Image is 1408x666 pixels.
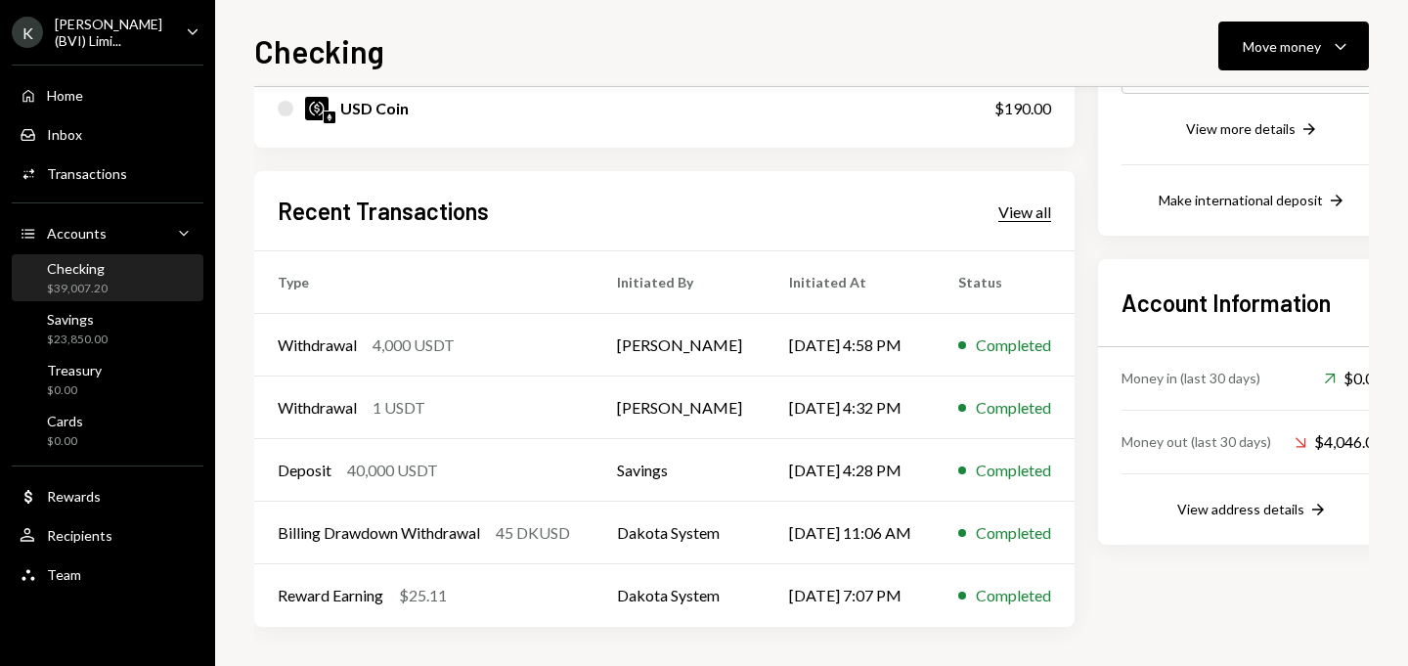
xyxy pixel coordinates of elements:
[278,333,357,357] div: Withdrawal
[1177,501,1304,517] div: View address details
[47,382,102,399] div: $0.00
[496,521,570,545] div: 45 DKUSD
[47,433,83,450] div: $0.00
[12,407,203,454] a: Cards$0.00
[254,31,384,70] h1: Checking
[594,502,766,564] td: Dakota System
[594,439,766,502] td: Savings
[1324,367,1383,390] div: $0.00
[976,396,1051,420] div: Completed
[935,251,1075,314] th: Status
[1295,430,1383,454] div: $4,046.00
[12,517,203,553] a: Recipients
[340,97,409,120] div: USD Coin
[594,377,766,439] td: [PERSON_NAME]
[278,521,480,545] div: Billing Drawdown Withdrawal
[324,111,335,123] img: ethereum-mainnet
[976,584,1051,607] div: Completed
[1186,119,1319,141] button: View more details
[12,356,203,403] a: Treasury$0.00
[1218,22,1369,70] button: Move money
[12,17,43,48] div: K
[254,251,594,314] th: Type
[766,502,935,564] td: [DATE] 11:06 AM
[347,459,438,482] div: 40,000 USDT
[47,281,108,297] div: $39,007.20
[12,556,203,592] a: Team
[1122,431,1271,452] div: Money out (last 30 days)
[12,254,203,301] a: Checking$39,007.20
[1186,120,1296,137] div: View more details
[976,333,1051,357] div: Completed
[976,459,1051,482] div: Completed
[47,362,102,378] div: Treasury
[1159,192,1323,208] div: Make international deposit
[766,377,935,439] td: [DATE] 4:32 PM
[47,260,108,277] div: Checking
[766,314,935,377] td: [DATE] 4:58 PM
[47,527,112,544] div: Recipients
[278,195,489,227] h2: Recent Transactions
[373,396,425,420] div: 1 USDT
[278,584,383,607] div: Reward Earning
[998,200,1051,222] a: View all
[766,439,935,502] td: [DATE] 4:28 PM
[47,165,127,182] div: Transactions
[12,305,203,352] a: Savings$23,850.00
[1177,500,1328,521] button: View address details
[278,396,357,420] div: Withdrawal
[1159,191,1346,212] button: Make international deposit
[1122,287,1383,319] h2: Account Information
[594,251,766,314] th: Initiated By
[12,155,203,191] a: Transactions
[998,202,1051,222] div: View all
[47,311,108,328] div: Savings
[278,459,331,482] div: Deposit
[47,126,82,143] div: Inbox
[47,488,101,505] div: Rewards
[12,478,203,513] a: Rewards
[399,584,447,607] div: $25.11
[47,225,107,242] div: Accounts
[47,413,83,429] div: Cards
[373,333,455,357] div: 4,000 USDT
[47,87,83,104] div: Home
[976,521,1051,545] div: Completed
[594,564,766,627] td: Dakota System
[766,564,935,627] td: [DATE] 7:07 PM
[47,332,108,348] div: $23,850.00
[766,251,935,314] th: Initiated At
[55,16,170,49] div: [PERSON_NAME] (BVI) Limi...
[305,97,329,120] img: USDC
[12,77,203,112] a: Home
[1122,368,1260,388] div: Money in (last 30 days)
[12,116,203,152] a: Inbox
[1243,36,1321,57] div: Move money
[12,215,203,250] a: Accounts
[994,97,1051,120] div: $190.00
[594,314,766,377] td: [PERSON_NAME]
[47,566,81,583] div: Team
